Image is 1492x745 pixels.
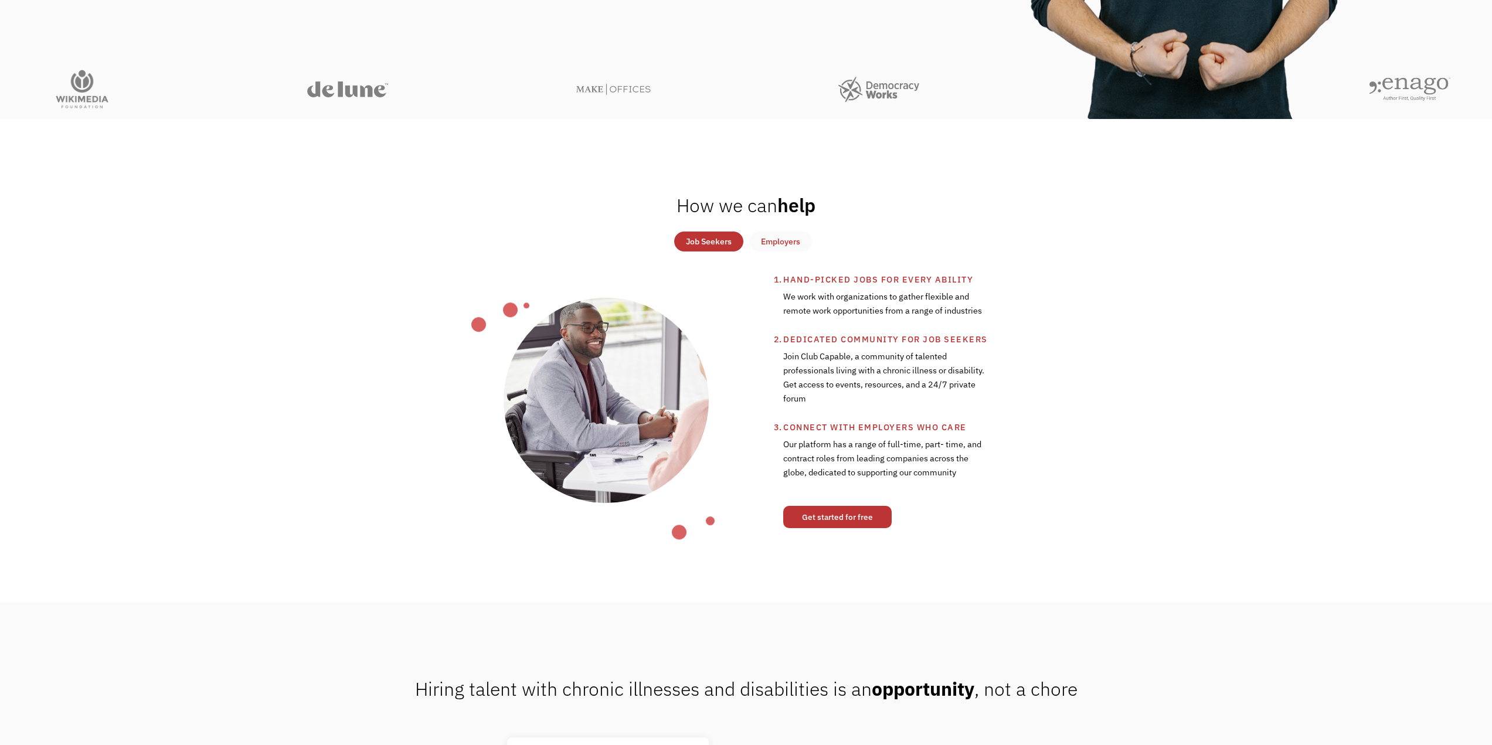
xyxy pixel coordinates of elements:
div: Employers [761,234,800,249]
div: Join Club Capable, a community of talented professionals living with a chronic illness or disabil... [783,346,989,420]
h2: help [677,193,815,217]
div: We work with organizations to gather flexible and remote work opportunities from a range of indus... [783,287,989,332]
strong: opportunity [872,676,974,701]
div: Job Seekers [686,234,732,249]
span: How we can [677,193,777,217]
div: Dedicated community for job seekers [783,332,1077,346]
div: Connect with employers who care [783,420,1077,434]
a: Get started for free [783,506,892,528]
span: Hiring talent with chronic illnesses and disabilities is an , not a chore [415,676,1078,701]
div: Hand-picked jobs for every ability [783,273,1077,287]
div: Our platform has a range of full-time, part- time, and contract roles from leading companies acro... [783,434,989,494]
